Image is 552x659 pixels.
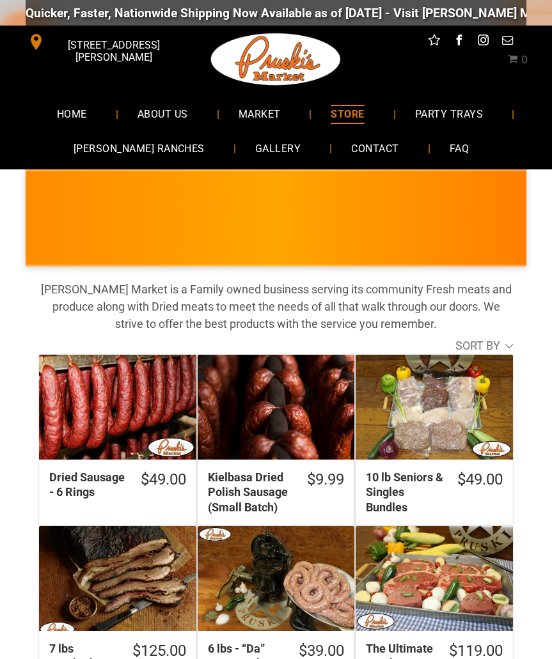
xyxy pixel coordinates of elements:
[49,470,127,500] div: Dried Sausage - 6 Rings
[19,32,183,52] a: [STREET_ADDRESS][PERSON_NAME]
[427,32,443,52] a: Social network
[521,54,528,66] span: 0
[38,97,106,131] a: HOME
[47,33,180,70] span: [STREET_ADDRESS][PERSON_NAME]
[451,32,468,52] a: facebook
[396,97,502,131] a: PARTY TRAYS
[332,132,418,166] a: CONTACT
[430,132,488,166] a: FAQ
[307,470,344,490] div: $9.99
[356,470,513,525] a: $49.0010 lb Seniors & Singles Bundles
[54,132,224,166] a: [PERSON_NAME] RANCHES
[457,470,503,490] div: $49.00
[311,97,383,131] a: STORE
[118,97,207,131] a: ABOUT US
[198,355,355,460] a: Kielbasa Dried Polish Sausage (Small Batch)
[141,470,186,490] div: $49.00
[236,132,320,166] a: GALLERY
[219,97,300,131] a: MARKET
[39,355,196,460] a: Dried Sausage - 6 Rings
[209,26,344,93] img: Pruski-s+Market+HQ+Logo2-1920w.png
[39,526,196,631] a: 7 lbs Smoked, Fully Cooked Beef Brisket
[41,283,512,330] strong: [PERSON_NAME] Market is a Family owned business serving its community Fresh meats and produce alo...
[198,470,355,525] a: $9.99Kielbasa Dried Polish Sausage (Small Batch)
[198,526,355,631] img: 6 lbs - “Da” Best Fresh Polish Wedding Sausage
[475,32,492,52] a: instagram
[39,470,196,510] a: $49.00Dried Sausage - 6 Rings
[208,470,294,515] div: Kielbasa Dried Polish Sausage (Small Batch)
[366,470,443,515] div: 10 lb Seniors & Singles Bundles
[356,355,513,460] a: 10 lb Seniors &amp; Singles Bundles
[500,32,516,52] a: email
[356,526,513,631] a: The Ultimate Steak Box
